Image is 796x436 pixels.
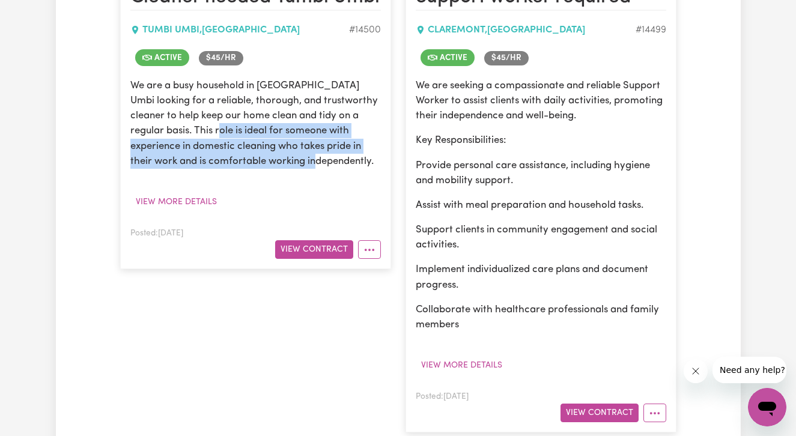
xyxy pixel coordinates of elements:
span: Job rate per hour [484,51,529,65]
iframe: Close message [684,359,708,383]
div: TUMBI UMBI , [GEOGRAPHIC_DATA] [130,23,349,37]
button: More options [358,240,381,259]
span: Posted: [DATE] [130,229,183,237]
p: Support clients in community engagement and social activities. [416,222,666,252]
span: Job rate per hour [199,51,243,65]
p: Key Responsibilities: [416,133,666,148]
p: We are seeking a compassionate and reliable Support Worker to assist clients with daily activitie... [416,78,666,124]
button: View Contract [561,404,639,422]
p: Implement individualized care plans and document progress. [416,262,666,292]
iframe: Button to launch messaging window [748,388,786,426]
div: Job ID #14499 [636,23,666,37]
button: View Contract [275,240,353,259]
button: View more details [130,193,222,211]
p: Provide personal care assistance, including hygiene and mobility support. [416,158,666,188]
span: Job is active [135,49,189,66]
button: More options [643,404,666,422]
span: Posted: [DATE] [416,393,469,401]
p: Assist with meal preparation and household tasks. [416,198,666,213]
div: CLAREMONT , [GEOGRAPHIC_DATA] [416,23,636,37]
span: Job is active [421,49,475,66]
div: Job ID #14500 [349,23,381,37]
iframe: Message from company [712,357,786,383]
p: We are a busy household in [GEOGRAPHIC_DATA] Umbi looking for a reliable, thorough, and trustwort... [130,78,381,169]
p: Collaborate with healthcare professionals and family members [416,302,666,332]
button: View more details [416,356,508,375]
